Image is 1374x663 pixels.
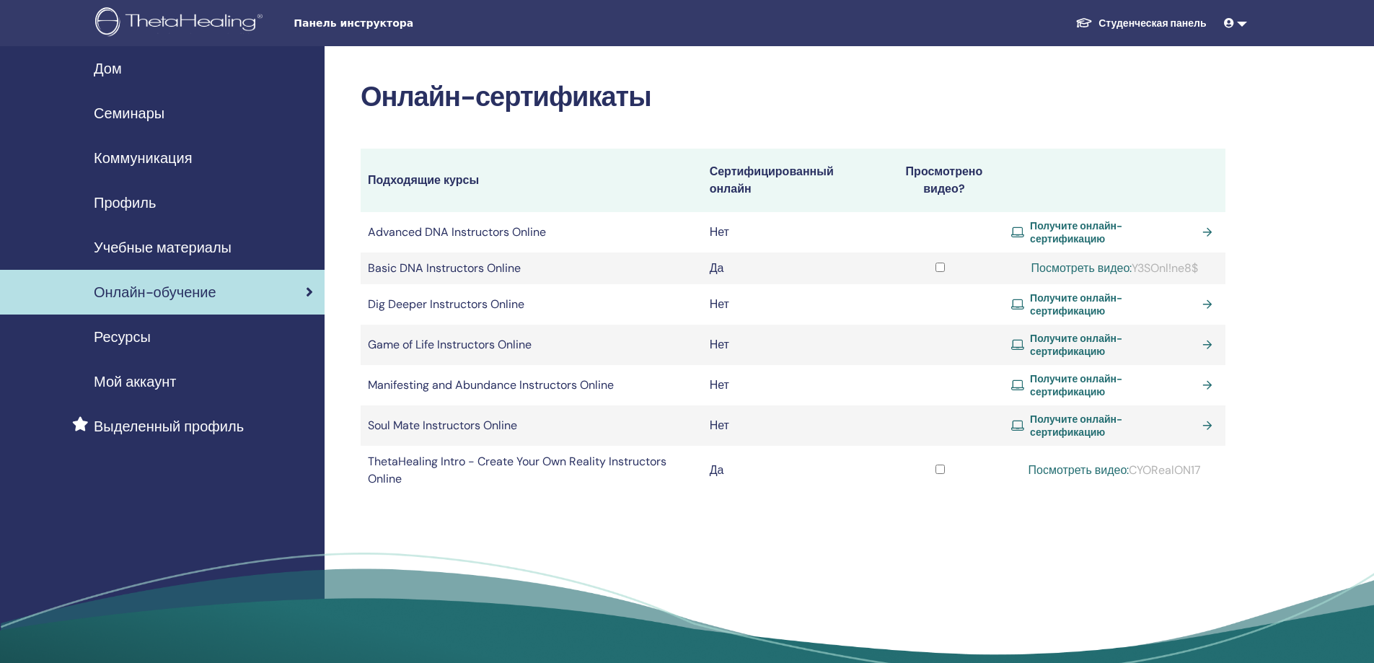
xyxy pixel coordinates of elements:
[361,284,703,325] td: Dig Deeper Instructors Online
[1011,260,1218,277] div: Y3SOnl!ne8$
[94,58,122,79] span: Дом
[361,325,703,365] td: Game of Life Instructors Online
[1030,372,1197,398] span: Получите онлайн-сертификацию
[94,371,176,392] span: Мой аккаунт
[1011,219,1218,245] a: Получите онлайн-сертификацию
[703,325,877,365] td: Нет
[1011,372,1218,398] a: Получите онлайн-сертификацию
[95,7,268,40] img: logo.png
[703,212,877,253] td: Нет
[94,416,244,437] span: Выделенный профиль
[94,237,232,258] span: Учебные материалы
[1064,10,1217,37] a: Студенческая панель
[361,446,703,495] td: ThetaHealing Intro - Create Your Own Reality Instructors Online
[1031,260,1132,276] a: Посмотреть видео:
[1030,219,1197,245] span: Получите онлайн-сертификацию
[361,253,703,284] td: Basic DNA Instructors Online
[294,16,510,31] span: Панель инструктора
[94,192,156,214] span: Профиль
[1075,17,1093,29] img: graduation-cap-white.svg
[1030,332,1197,358] span: Получите онлайн-сертификацию
[1030,291,1197,317] span: Получите онлайн-сертификацию
[703,284,877,325] td: Нет
[703,446,877,495] td: Да
[1030,413,1197,439] span: Получите онлайн-сертификацию
[703,253,877,284] td: Да
[94,281,216,303] span: Онлайн-обучение
[703,405,877,446] td: Нет
[94,147,192,169] span: Коммуникация
[361,212,703,253] td: Advanced DNA Instructors Online
[703,365,877,405] td: Нет
[361,405,703,446] td: Soul Mate Instructors Online
[703,149,877,212] th: Сертифицированный онлайн
[1011,462,1218,479] div: CYORealON17
[94,326,151,348] span: Ресурсы
[94,102,164,124] span: Семинары
[877,149,1004,212] th: Просмотрено видео?
[361,81,1225,114] h2: Онлайн-сертификаты
[361,149,703,212] th: Подходящие курсы
[1011,291,1218,317] a: Получите онлайн-сертификацию
[361,365,703,405] td: Manifesting and Abundance Instructors Online
[1011,413,1218,439] a: Получите онлайн-сертификацию
[1011,332,1218,358] a: Получите онлайн-сертификацию
[1029,462,1129,478] a: Посмотреть видео:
